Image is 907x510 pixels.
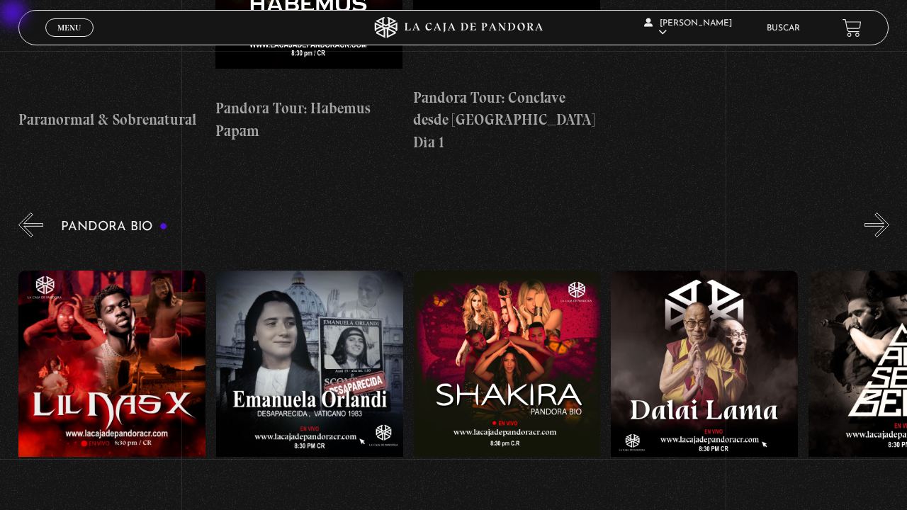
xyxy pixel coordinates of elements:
button: Previous [18,212,43,237]
span: [PERSON_NAME] [644,19,732,37]
button: Next [864,212,889,237]
a: Buscar [767,24,800,33]
h3: Pandora Bio [61,220,168,234]
h4: Pandora Tour: Habemus Papam [215,97,402,142]
a: View your shopping cart [843,18,862,38]
h4: Pandora Tour: Conclave desde [GEOGRAPHIC_DATA] Dia 1 [413,86,600,154]
span: Menu [57,23,81,32]
h4: Paranormal & Sobrenatural [18,108,205,131]
span: Cerrar [53,35,86,45]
